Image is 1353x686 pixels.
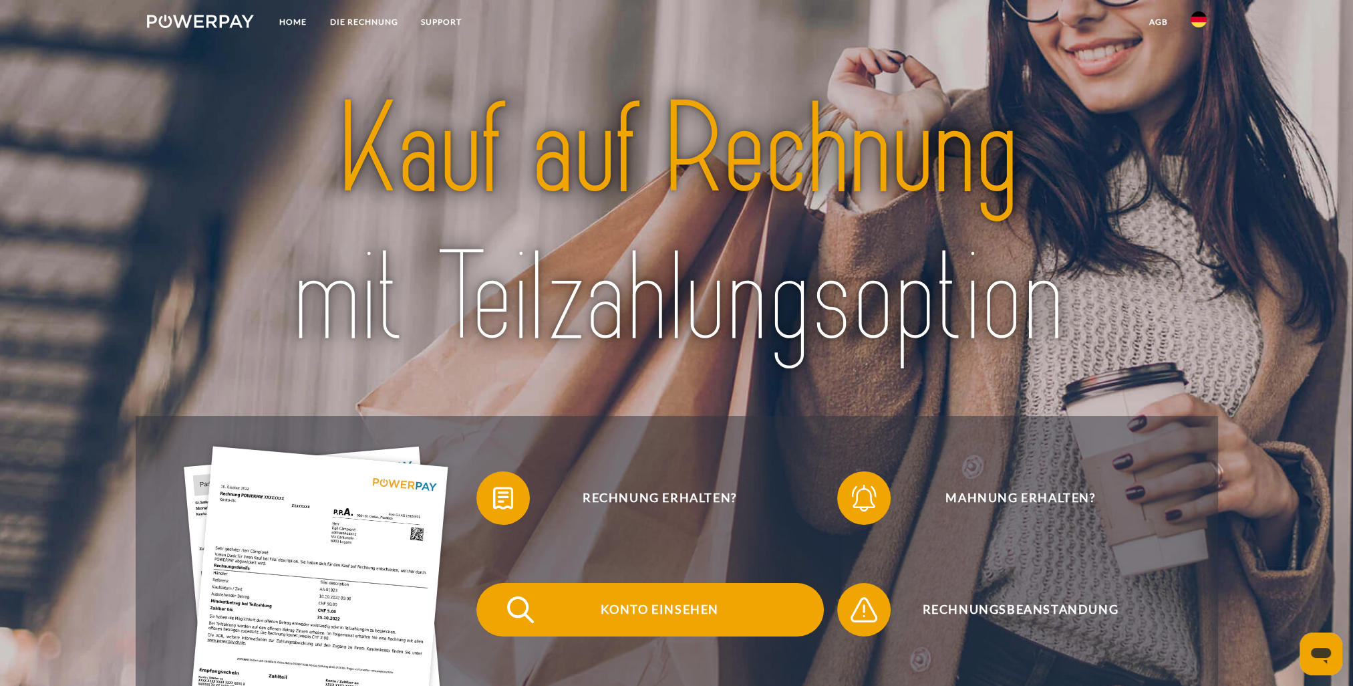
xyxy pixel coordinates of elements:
[486,481,520,515] img: qb_bill.svg
[409,10,472,34] a: SUPPORT
[268,10,318,34] a: Home
[847,593,881,626] img: qb_warning.svg
[476,471,824,525] button: Rechnung erhalten?
[199,69,1154,380] img: title-powerpay_de.svg
[504,593,537,626] img: qb_search.svg
[496,471,823,525] span: Rechnung erhalten?
[857,583,1184,637] span: Rechnungsbeanstandung
[837,583,1185,637] button: Rechnungsbeanstandung
[147,15,255,28] img: logo-powerpay-white.svg
[837,471,1185,525] button: Mahnung erhalten?
[847,481,881,515] img: qb_bell.svg
[496,583,823,637] span: Konto einsehen
[1300,633,1342,675] iframe: Schaltfläche zum Öffnen des Messaging-Fensters
[857,471,1184,525] span: Mahnung erhalten?
[1191,11,1207,27] img: de
[476,583,824,637] button: Konto einsehen
[1138,10,1179,34] a: agb
[318,10,409,34] a: DIE RECHNUNG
